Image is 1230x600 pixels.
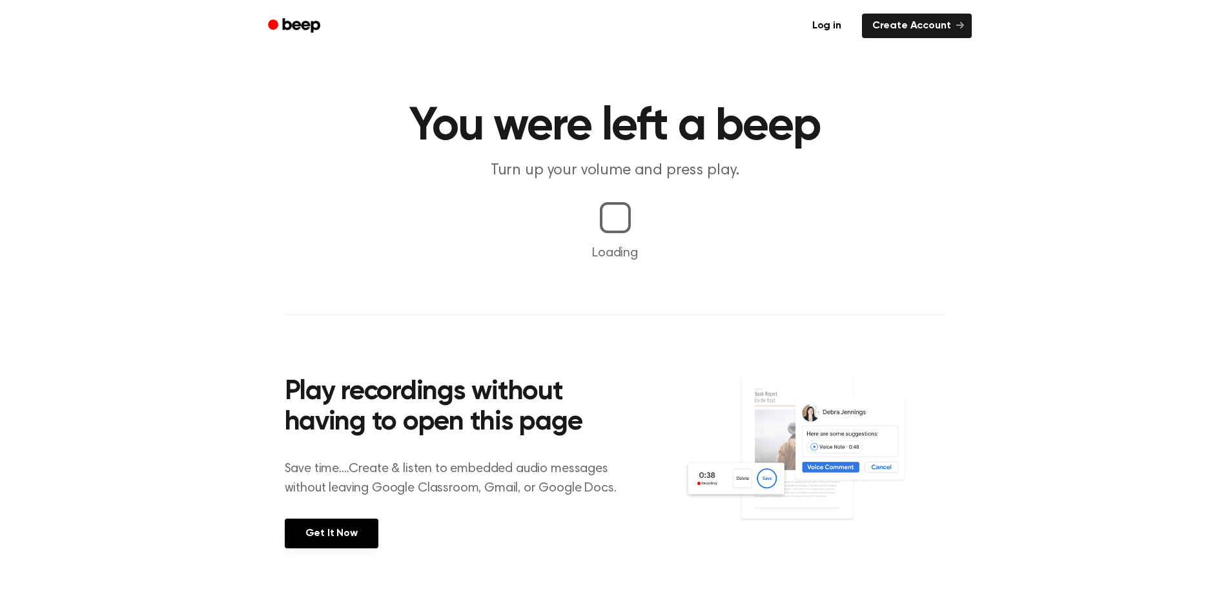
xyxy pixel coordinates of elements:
[367,160,863,181] p: Turn up your volume and press play.
[862,14,972,38] a: Create Account
[285,519,378,548] a: Get It Now
[799,11,854,41] a: Log in
[15,243,1215,263] p: Loading
[259,14,332,39] a: Beep
[684,373,945,547] img: Voice Comments on Docs and Recording Widget
[285,103,946,150] h1: You were left a beep
[285,377,633,439] h2: Play recordings without having to open this page
[285,459,633,498] p: Save time....Create & listen to embedded audio messages without leaving Google Classroom, Gmail, ...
